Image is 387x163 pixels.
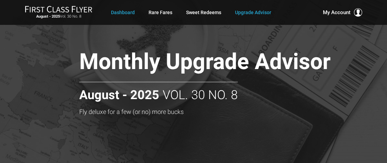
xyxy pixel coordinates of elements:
a: Sweet Redeems [186,6,221,19]
h3: Fly deluxe for a few (or no) more bucks [79,108,338,115]
a: Rare Fares [149,6,172,19]
h2: Vol. 30 No. 8 [79,82,238,102]
a: First Class FlyerAugust - 2025Vol. 30 No. 8 [25,6,92,19]
span: My Account [323,8,350,17]
strong: August - 2025 [79,88,159,102]
a: Upgrade Advisor [235,6,271,19]
h1: Monthly Upgrade Advisor [79,50,338,76]
small: Vol. 30 No. 8 [25,14,92,19]
img: First Class Flyer [25,6,92,13]
button: My Account [323,8,362,17]
strong: August - 2025 [36,14,60,19]
a: Dashboard [111,6,135,19]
